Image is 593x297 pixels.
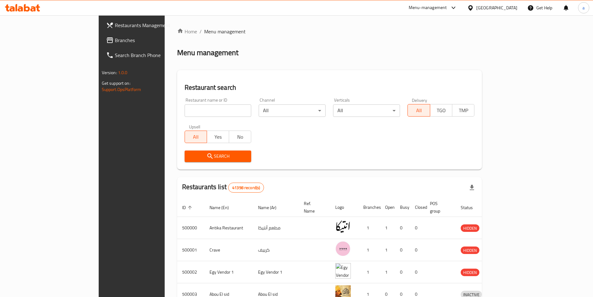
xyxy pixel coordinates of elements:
[461,247,479,254] span: HIDDEN
[205,239,253,261] td: Crave
[395,261,410,283] td: 0
[253,239,299,261] td: كرييف
[102,79,130,87] span: Get support on:
[380,217,395,239] td: 1
[582,4,585,11] span: a
[461,204,481,211] span: Status
[209,132,227,141] span: Yes
[232,132,249,141] span: No
[476,4,517,11] div: [GEOGRAPHIC_DATA]
[410,239,425,261] td: 0
[304,200,323,215] span: Ref. Name
[102,85,141,93] a: Support.OpsPlatform
[101,48,198,63] a: Search Branch Phone
[253,217,299,239] td: مطعم أنتيكا
[358,198,380,217] th: Branches
[205,261,253,283] td: Egy Vendor 1
[259,104,326,117] div: All
[464,180,479,195] div: Export file
[209,204,237,211] span: Name (En)
[229,131,251,143] button: No
[452,104,474,117] button: TMP
[101,18,198,33] a: Restaurants Management
[182,204,194,211] span: ID
[409,4,447,12] div: Menu-management
[330,198,358,217] th: Logo
[185,131,207,143] button: All
[358,239,380,261] td: 1
[182,182,264,193] h2: Restaurants list
[228,183,264,193] div: Total records count
[410,106,427,115] span: All
[412,98,427,102] label: Delivery
[410,217,425,239] td: 0
[430,200,448,215] span: POS group
[189,124,200,129] label: Upsell
[335,241,351,256] img: Crave
[461,247,479,254] div: HIDDEN
[185,104,252,117] input: Search for restaurant name or ID..
[258,204,285,211] span: Name (Ar)
[358,217,380,239] td: 1
[205,217,253,239] td: Antika Restaurant
[115,22,193,29] span: Restaurants Management
[335,219,351,234] img: Antika Restaurant
[433,106,450,115] span: TGO
[101,33,198,48] a: Branches
[333,104,400,117] div: All
[461,269,479,276] div: HIDDEN
[253,261,299,283] td: Egy Vendor 1
[185,83,475,92] h2: Restaurant search
[115,51,193,59] span: Search Branch Phone
[118,69,128,77] span: 1.0.0
[461,225,479,232] span: HIDDEN
[228,185,264,191] span: 41398 record(s)
[407,104,430,117] button: All
[177,48,238,58] h2: Menu management
[380,239,395,261] td: 1
[335,263,351,279] img: Egy Vendor 1
[430,104,452,117] button: TGO
[395,239,410,261] td: 0
[200,28,202,35] li: /
[207,131,229,143] button: Yes
[410,261,425,283] td: 0
[395,217,410,239] td: 0
[190,152,247,160] span: Search
[455,106,472,115] span: TMP
[380,198,395,217] th: Open
[380,261,395,283] td: 1
[185,151,252,162] button: Search
[461,269,479,276] span: HIDDEN
[410,198,425,217] th: Closed
[187,132,205,141] span: All
[102,69,117,77] span: Version:
[204,28,246,35] span: Menu management
[115,36,193,44] span: Branches
[395,198,410,217] th: Busy
[358,261,380,283] td: 1
[177,28,482,35] nav: breadcrumb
